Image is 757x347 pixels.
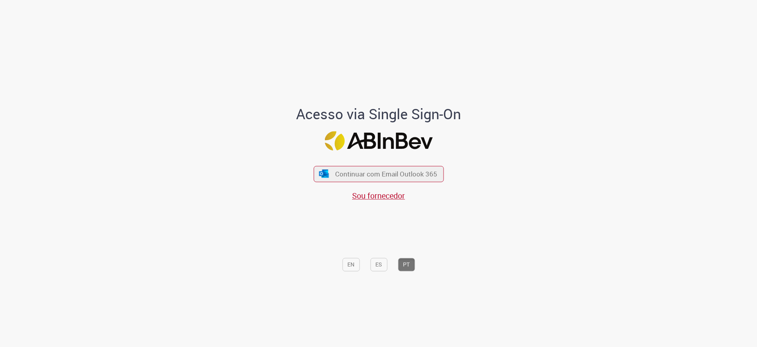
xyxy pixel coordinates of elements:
button: EN [342,258,360,271]
button: PT [398,258,415,271]
span: Continuar com Email Outlook 365 [335,169,437,178]
button: ícone Azure/Microsoft 360 Continuar com Email Outlook 365 [313,166,444,182]
button: ES [370,258,387,271]
img: ícone Azure/Microsoft 360 [319,170,330,178]
h1: Acesso via Single Sign-On [269,106,488,122]
img: Logo ABInBev [324,131,433,150]
a: Sou fornecedor [352,190,405,201]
